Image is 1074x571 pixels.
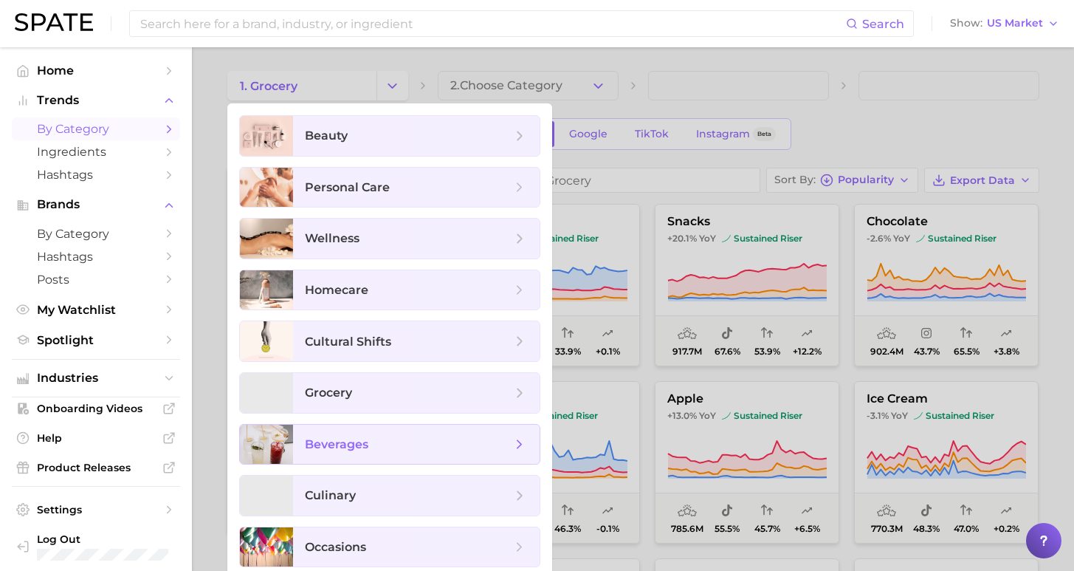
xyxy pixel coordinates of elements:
button: ShowUS Market [946,14,1063,33]
a: Home [12,59,180,82]
span: cultural shifts [305,335,391,349]
span: US Market [987,19,1043,27]
span: Brands [37,198,155,211]
span: Settings [37,503,155,516]
span: My Watchlist [37,303,155,317]
button: Trends [12,89,180,112]
span: Industries [37,372,155,385]
span: grocery [305,386,352,400]
span: occasions [305,540,366,554]
button: Brands [12,194,180,216]
span: Log Out [37,533,168,546]
a: Log out. Currently logged in with e-mail alyssa@spate.nyc. [12,528,180,565]
a: by Category [12,117,180,140]
span: Show [950,19,982,27]
span: Trends [37,94,155,107]
span: beauty [305,129,348,143]
a: Settings [12,499,180,521]
span: beverages [305,437,368,451]
span: personal care [305,180,390,194]
span: Hashtags [37,168,155,182]
a: Ingredients [12,140,180,163]
span: by Category [37,227,155,241]
a: Spotlight [12,329,180,352]
span: wellness [305,231,359,245]
a: Help [12,427,180,449]
input: Search here for a brand, industry, or ingredient [139,11,846,36]
span: Spotlight [37,333,155,347]
a: by Category [12,222,180,245]
span: culinary [305,488,356,502]
span: by Category [37,122,155,136]
a: Product Releases [12,457,180,479]
span: Hashtags [37,250,155,264]
span: Product Releases [37,461,155,474]
a: Hashtags [12,163,180,186]
span: Home [37,64,155,78]
span: Search [862,17,904,31]
img: SPATE [15,13,93,31]
span: Onboarding Videos [37,402,155,415]
a: Posts [12,268,180,291]
a: Hashtags [12,245,180,268]
a: Onboarding Videos [12,397,180,420]
span: Posts [37,273,155,287]
span: homecare [305,283,368,297]
span: Help [37,431,155,445]
span: Ingredients [37,145,155,159]
a: My Watchlist [12,298,180,321]
button: Industries [12,367,180,389]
